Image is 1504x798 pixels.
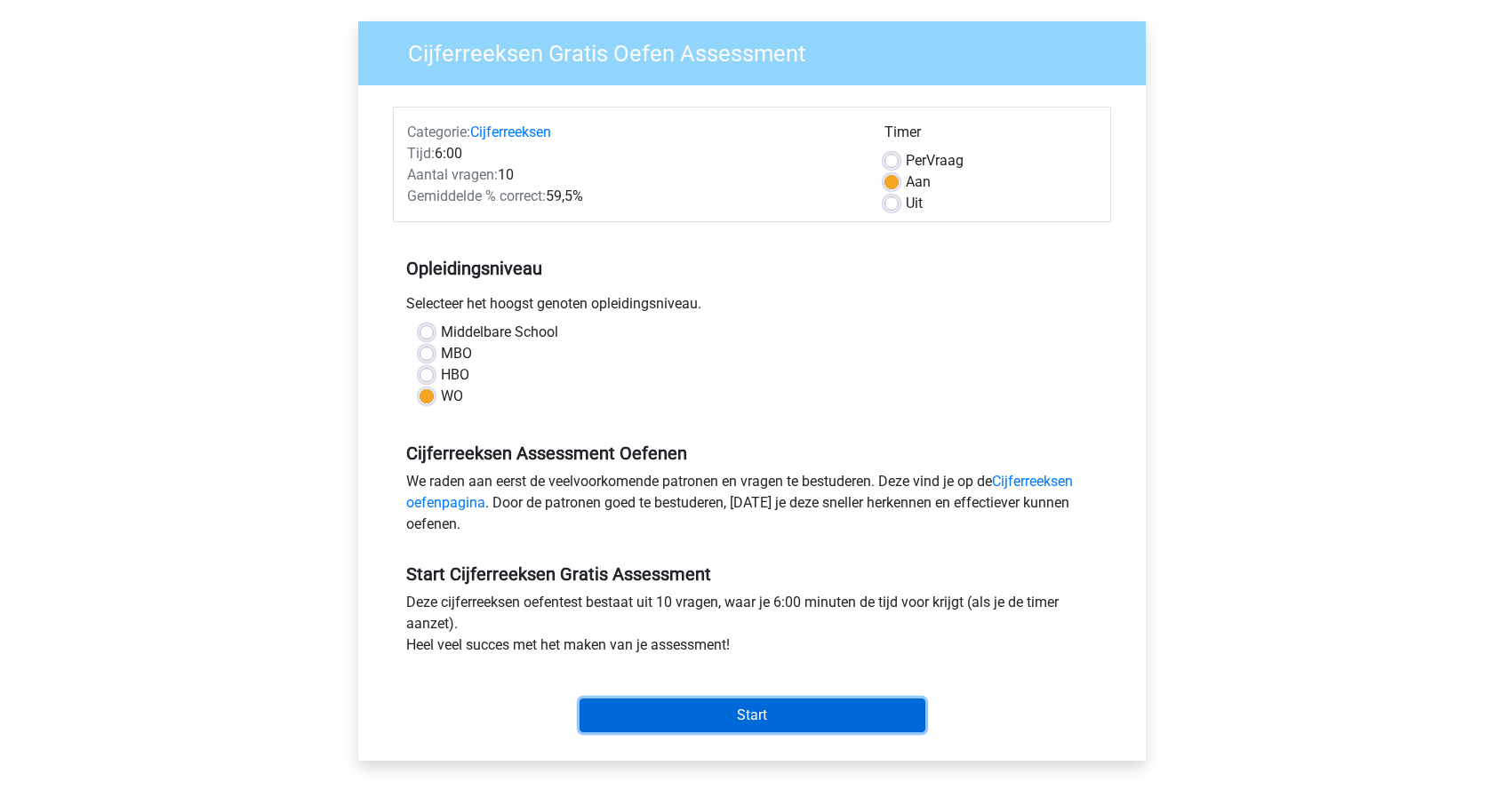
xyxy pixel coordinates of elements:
span: Categorie: [407,124,470,140]
div: Timer [884,122,1097,150]
div: Selecteer het hoogst genoten opleidingsniveau. [393,293,1111,322]
label: Vraag [906,150,964,172]
a: Cijferreeksen [470,124,551,140]
div: Deze cijferreeksen oefentest bestaat uit 10 vragen, waar je 6:00 minuten de tijd voor krijgt (als... [393,592,1111,663]
span: Per [906,152,926,169]
label: MBO [441,343,472,364]
label: Uit [906,193,923,214]
div: 6:00 [394,143,871,164]
div: We raden aan eerst de veelvoorkomende patronen en vragen te bestuderen. Deze vind je op de . Door... [393,471,1111,542]
h5: Opleidingsniveau [406,251,1098,286]
h5: Start Cijferreeksen Gratis Assessment [406,563,1098,585]
div: 59,5% [394,186,871,207]
label: Aan [906,172,931,193]
span: Gemiddelde % correct: [407,188,546,204]
label: Middelbare School [441,322,558,343]
span: Tijd: [407,145,435,162]
input: Start [580,698,925,732]
h5: Cijferreeksen Assessment Oefenen [406,443,1098,464]
span: Aantal vragen: [407,166,498,183]
h3: Cijferreeksen Gratis Oefen Assessment [387,33,1132,68]
div: 10 [394,164,871,186]
label: WO [441,386,463,407]
label: HBO [441,364,469,386]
